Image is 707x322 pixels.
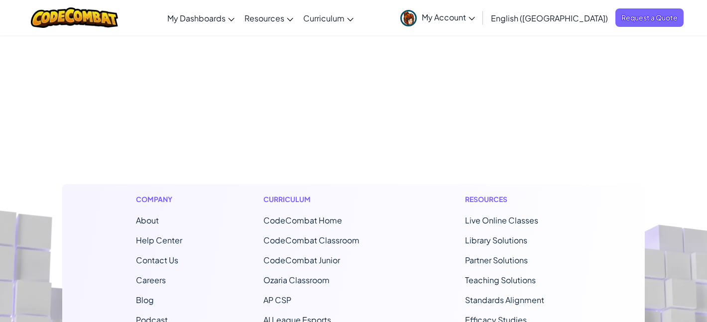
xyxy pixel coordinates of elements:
span: My Account [422,12,475,22]
h1: Company [136,194,182,205]
a: About [136,215,159,225]
a: CodeCombat Classroom [263,235,359,245]
a: Standards Alignment [465,295,544,305]
span: Curriculum [303,13,345,23]
a: Library Solutions [465,235,527,245]
a: Ozaria Classroom [263,275,330,285]
span: CodeCombat Home [263,215,342,225]
a: Partner Solutions [465,255,528,265]
img: avatar [400,10,417,26]
span: Contact Us [136,255,178,265]
a: English ([GEOGRAPHIC_DATA]) [486,4,613,31]
a: Careers [136,275,166,285]
a: Live Online Classes [465,215,538,225]
a: My Account [395,2,480,33]
a: Request a Quote [615,8,684,27]
a: CodeCombat Junior [263,255,340,265]
a: Resources [239,4,298,31]
a: Blog [136,295,154,305]
span: My Dashboards [167,13,226,23]
a: Teaching Solutions [465,275,536,285]
a: My Dashboards [162,4,239,31]
span: English ([GEOGRAPHIC_DATA]) [491,13,608,23]
a: Help Center [136,235,182,245]
h1: Curriculum [263,194,384,205]
img: CodeCombat logo [31,7,118,28]
a: AP CSP [263,295,291,305]
span: Resources [244,13,284,23]
a: Curriculum [298,4,358,31]
h1: Resources [465,194,571,205]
